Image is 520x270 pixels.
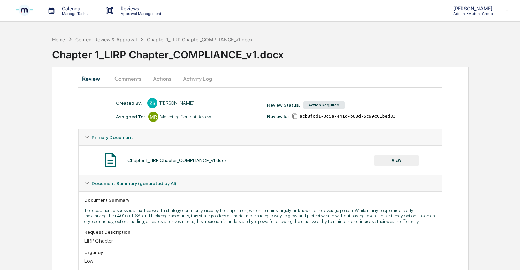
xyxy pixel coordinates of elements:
u: (generated by AI) [138,181,177,186]
div: Urgency [84,250,437,255]
div: MR [148,112,158,122]
div: Document Summary [84,197,437,203]
div: Home [52,37,65,42]
span: acb8fcd1-0c5a-441d-b68d-5c99c01bed83 [300,114,396,119]
button: Comments [109,70,147,87]
div: ZS [147,98,157,108]
p: Manage Tasks [57,11,91,16]
div: Request Description [84,229,437,235]
img: Document Icon [102,151,119,168]
button: Activity Log [178,70,217,87]
p: Reviews [115,5,165,11]
div: Chapter 1_LIRP Chapter_COMPLIANCE_v1.docx [127,158,227,163]
div: Primary Document [79,129,442,145]
img: logo [16,1,33,20]
div: Assigned To: [116,114,145,119]
div: Action Required [303,101,345,109]
div: Marketing Content Review [160,114,211,119]
div: Chapter 1_LIRP Chapter_COMPLIANCE_v1.docx [147,37,253,42]
div: Chapter 1_LIRP Chapter_COMPLIANCE_v1.docx [52,43,520,61]
button: Review [78,70,109,87]
span: Primary Document [92,134,133,140]
div: Low [84,258,437,264]
p: Admin • Mutual Group [448,11,496,16]
p: The document discusses a tax-free wealth strategy commonly used by the super-rich, which remains ... [84,208,437,224]
div: LIRP Chapter [84,238,437,244]
button: Actions [147,70,178,87]
span: Copy Id [292,113,298,119]
div: Review Id: [267,114,289,119]
p: [PERSON_NAME] [448,5,496,11]
div: Document Summary (generated by AI) [79,175,442,191]
div: Review Status: [267,102,300,108]
iframe: Open customer support [498,247,517,266]
button: VIEW [374,155,419,166]
div: secondary tabs example [78,70,442,87]
span: Document Summary [92,181,177,186]
p: Calendar [57,5,91,11]
div: Primary Document [79,145,442,175]
p: Approval Management [115,11,165,16]
div: Created By: ‎ ‎ [116,100,144,106]
div: [PERSON_NAME] [159,100,194,106]
div: Content Review & Approval [75,37,137,42]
